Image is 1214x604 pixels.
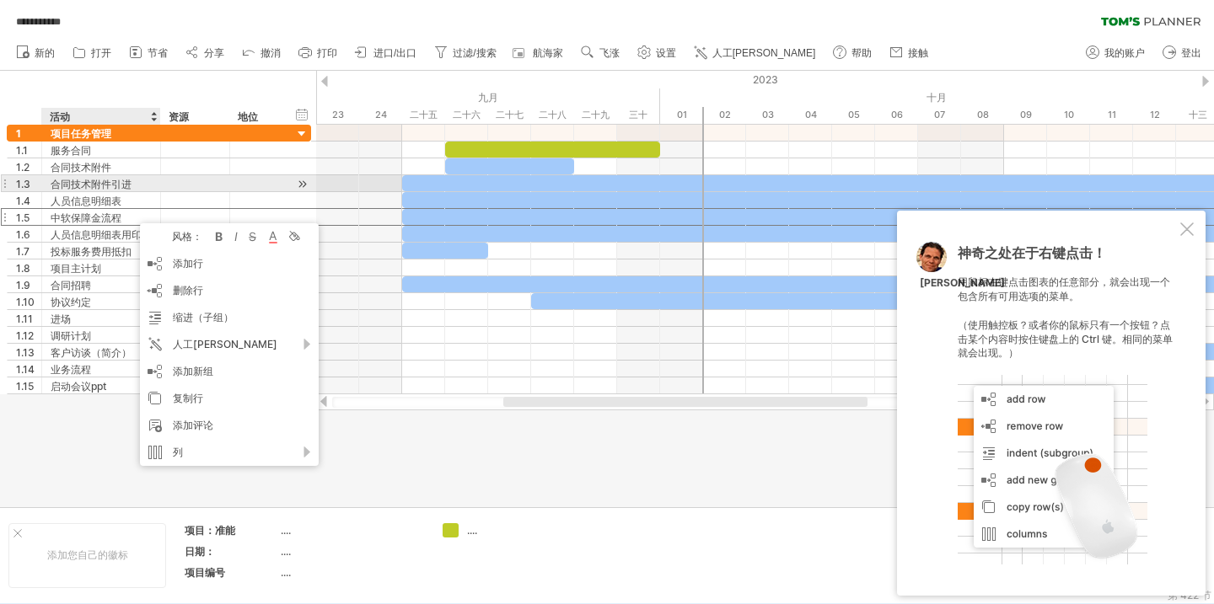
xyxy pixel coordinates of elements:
[531,106,574,124] div: 2023年9月28日星期四
[805,109,817,120] font: 04
[496,109,524,120] font: 二十七
[958,318,1173,360] font: （使用触控板？或者你的鼠标只有一个按钮？点击某个内容时按住键盘上的 Ctrl 键。相同的菜单就会出现。）
[660,106,703,124] div: 2023年10月1日星期日
[445,106,488,124] div: 2023年9月26日星期二
[359,106,402,124] div: 2023年9月24日星期日
[934,109,945,120] font: 07
[148,47,168,59] font: 节省
[181,42,229,64] a: 分享
[789,106,832,124] div: 2023年10月4日星期三
[294,42,342,64] a: 打印
[533,47,563,59] font: 航海家
[1082,42,1150,64] a: 我的账户
[629,109,647,120] font: 三十
[577,42,625,64] a: 飞涨
[375,109,387,120] font: 24
[351,42,422,64] a: 进口/出口
[169,110,189,123] font: 资源
[467,524,477,537] font: ....
[16,228,30,241] font: 1.6
[961,106,1004,124] div: 2023年10月8日星期日
[875,106,918,124] div: 2023年10月6日星期五
[51,211,121,224] font: 中软保障金流程
[47,548,128,561] font: 添加您自己的徽标
[16,195,30,207] font: 1.4
[1047,106,1090,124] div: 2023年10月10日星期二
[1108,109,1116,120] font: 11
[125,42,173,64] a: 节省
[173,365,213,377] font: 添加新组
[316,106,359,124] div: 2023年9月23日星期六
[173,311,234,323] font: 缩进（子组）
[885,42,933,64] a: 接触
[656,47,676,59] font: 设置
[16,313,33,325] font: 1.11
[402,106,445,124] div: 2023年9月25日星期一
[848,109,860,120] font: 05
[173,392,203,404] font: 复制行
[1020,109,1032,120] font: 09
[410,109,438,120] font: 二十五
[173,284,203,297] font: 删除行
[16,161,30,174] font: 1.2
[35,47,55,59] font: 新的
[51,245,132,258] font: 投标服务费用抵扣
[16,279,30,291] font: 1.9
[294,175,310,193] div: 滚动到活动
[51,329,91,342] font: 调研计划
[762,109,774,120] font: 03
[51,346,132,359] font: 客户访谈（简介）
[16,380,34,393] font: 1.15
[16,296,35,308] font: 1.10
[1133,106,1176,124] div: 2023年10月12日星期四
[891,109,903,120] font: 06
[16,329,34,342] font: 1.12
[16,178,30,190] font: 1.3
[829,42,877,64] a: 帮助
[453,109,481,120] font: 二十六
[185,545,215,558] font: 日期：
[510,42,568,64] a: 航海家
[430,42,501,64] a: 过滤/搜索
[927,91,947,104] font: 十月
[832,106,875,124] div: 2023年10月5日星期四
[1004,106,1047,124] div: 2023年10月9日星期一
[51,178,132,190] font: 合同技术附件引进
[712,47,816,59] font: 人工[PERSON_NAME]
[317,47,337,59] font: 打印
[1104,47,1145,59] font: 我的账户
[185,524,235,537] font: 项目：准能
[851,47,872,59] font: 帮助
[918,106,961,124] div: 2023年10月7日星期六
[332,109,344,120] font: 23
[920,276,1005,289] font: [PERSON_NAME]
[719,109,731,120] font: 02
[1181,47,1201,59] font: 登出
[16,127,21,140] font: 1
[12,42,60,64] a: 新的
[51,363,91,376] font: 业务流程
[261,47,281,59] font: 撤消
[51,380,106,393] font: 启动会议ppt
[617,106,660,124] div: 2023年9月30日星期六
[91,47,111,59] font: 打开
[51,127,111,140] font: 项目任务管理
[238,42,286,64] a: 撤消
[281,566,291,579] font: ....
[173,257,203,270] font: 添加行
[488,106,531,124] div: 2023年9月27日星期三
[1150,109,1160,120] font: 12
[574,106,617,124] div: 2023年9月29日星期五
[173,419,213,431] font: 添加评论
[281,524,291,537] font: ....
[51,195,121,207] font: 人员信息明细表
[1064,109,1074,120] font: 10
[746,106,789,124] div: 2023年10月3日星期二
[539,109,567,120] font: 二十八
[51,262,101,275] font: 项目主计划
[204,47,224,59] font: 分享
[599,47,620,59] font: 飞涨
[373,47,416,59] font: 进口/出口
[51,228,142,241] font: 人员信息明细表用印
[51,313,71,325] font: 进场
